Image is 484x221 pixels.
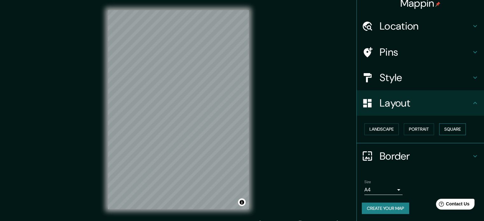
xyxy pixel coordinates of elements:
[380,20,471,32] h4: Location
[108,10,249,209] canvas: Map
[364,123,399,135] button: Landscape
[357,65,484,90] div: Style
[404,123,434,135] button: Portrait
[435,2,440,7] img: pin-icon.png
[439,123,466,135] button: Square
[427,196,477,214] iframe: Help widget launcher
[357,90,484,116] div: Layout
[380,97,471,109] h4: Layout
[362,203,409,214] button: Create your map
[380,46,471,59] h4: Pins
[380,71,471,84] h4: Style
[357,13,484,39] div: Location
[364,179,371,184] label: Size
[357,143,484,169] div: Border
[364,185,403,195] div: A4
[357,39,484,65] div: Pins
[380,150,471,162] h4: Border
[238,198,246,206] button: Toggle attribution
